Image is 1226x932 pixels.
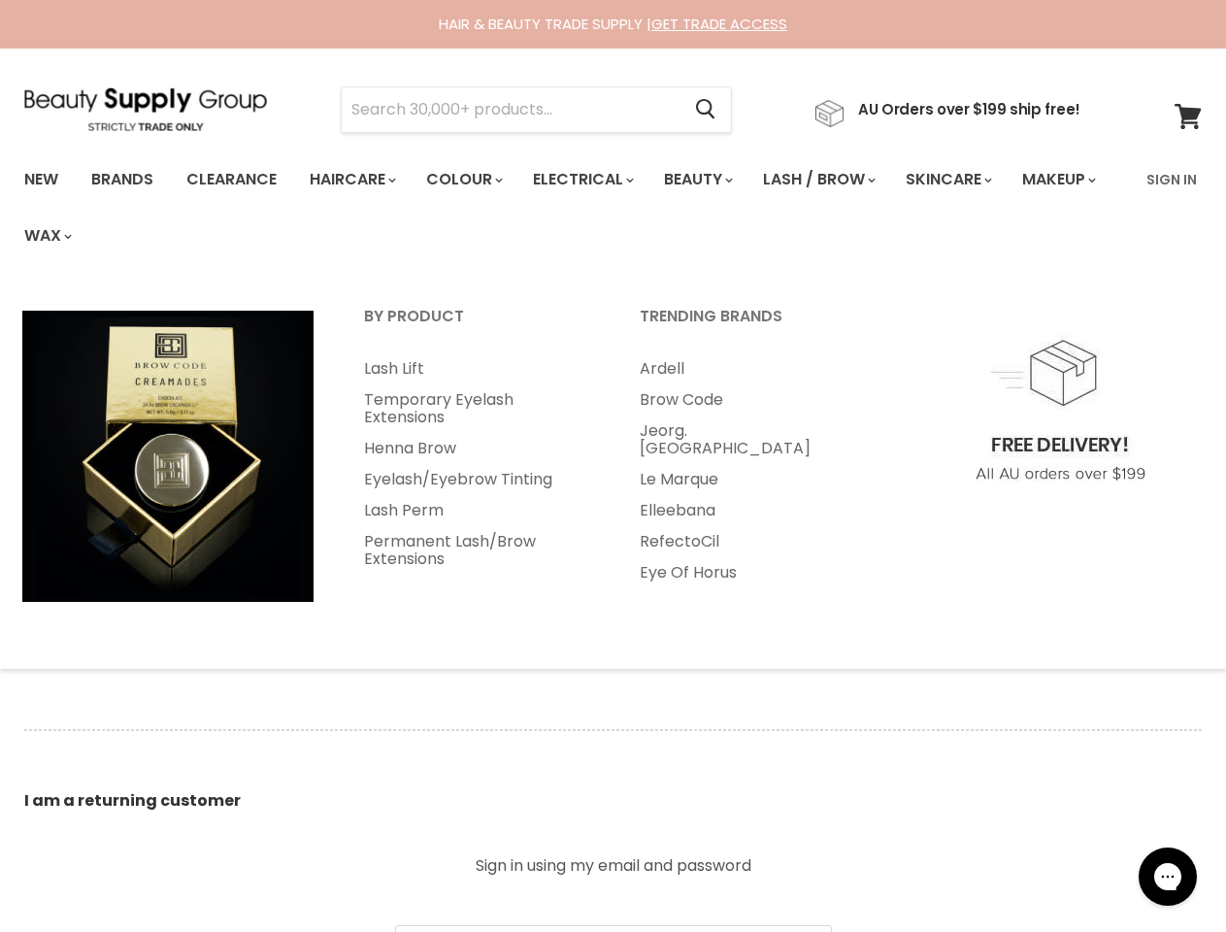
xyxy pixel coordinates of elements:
a: Brow Code [615,384,887,416]
a: Brands [77,159,168,200]
a: Henna Brow [340,433,612,464]
a: Lash Lift [340,353,612,384]
b: I am a returning customer [24,789,241,812]
a: Eyelash/Eyebrow Tinting [340,464,612,495]
ul: Main menu [340,353,612,575]
a: Makeup [1008,159,1108,200]
ul: Main menu [10,151,1135,264]
a: Jeorg. [GEOGRAPHIC_DATA] [615,416,887,464]
a: Electrical [518,159,646,200]
a: Ardell [615,353,887,384]
a: Sign In [1135,159,1209,200]
a: Lash / Brow [748,159,887,200]
a: New [10,159,73,200]
a: Beauty [649,159,745,200]
a: GET TRADE ACCESS [651,14,787,34]
a: Le Marque [615,464,887,495]
a: Haircare [295,159,408,200]
a: Permanent Lash/Brow Extensions [340,526,612,575]
a: Wax [10,216,83,256]
a: Temporary Eyelash Extensions [340,384,612,433]
a: Trending Brands [615,301,887,349]
ul: Main menu [615,353,887,588]
a: Lash Perm [340,495,612,526]
a: Colour [412,159,514,200]
iframe: Gorgias live chat messenger [1129,841,1207,913]
a: RefectoCil [615,526,887,557]
a: By Product [340,301,612,349]
form: Product [341,86,732,133]
a: Elleebana [615,495,887,526]
p: Sign in using my email and password [395,858,832,874]
a: Skincare [891,159,1004,200]
a: Clearance [172,159,291,200]
input: Search [342,87,679,132]
button: Search [679,87,731,132]
a: Eye Of Horus [615,557,887,588]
